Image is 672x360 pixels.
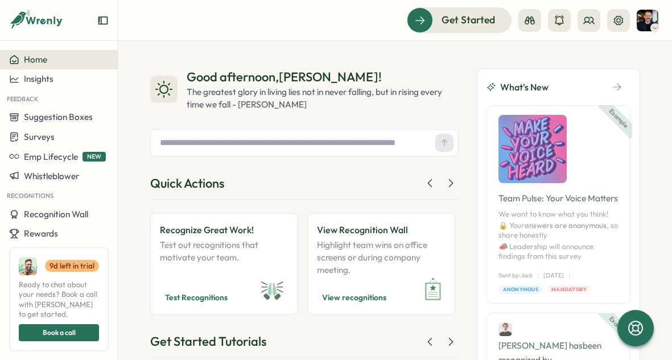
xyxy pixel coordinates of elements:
button: Book a call [19,324,99,341]
div: Get Started Tutorials [150,333,266,350]
span: Book a call [43,325,76,341]
button: Get Started [407,7,512,32]
span: What's New [500,80,549,94]
span: Suggestion Boxes [24,111,93,122]
a: Recognize Great Work!Test out recognitions that motivate your team.Test Recognitions [150,213,298,315]
div: Quick Actions [150,175,224,192]
p: Team Pulse: Your Voice Matters [498,192,619,205]
span: Ready to chat about your needs? Book a call with [PERSON_NAME] to get started. [19,280,99,320]
span: Recognition Wall [24,209,88,220]
img: Ben [498,322,512,336]
button: Test Recognitions [160,290,233,305]
p: Highlight team wins on office screens or during company meeting. [317,239,446,276]
p: | [568,271,570,280]
span: Test Recognitions [165,291,228,304]
img: Survey Image [498,115,567,183]
span: View recognitions [322,291,386,304]
span: Emp Lifecycle [24,151,78,162]
span: answers are anonymous [525,221,607,230]
div: The greatest glory in living lies not in never falling, but in rising every time we fall - [PERSO... [187,86,459,111]
p: Recognize Great Work! [160,223,288,237]
p: We want to know what you think! 🔒 Your , so share honestly 📣 Leadership will announce findings fr... [498,209,619,262]
span: Get Started [442,13,495,27]
span: Rewards [24,228,58,239]
img: Ali Khan [19,257,37,275]
button: View recognitions [317,290,391,305]
a: 9d left in trial [45,260,99,272]
p: Test out recognitions that motivate your team. [160,239,288,276]
div: Good afternoon , [PERSON_NAME] ! [187,68,459,86]
p: | [537,271,539,280]
span: NEW [83,152,106,162]
span: Anonymous [503,285,538,293]
span: Surveys [24,131,55,142]
p: View Recognition Wall [317,223,446,237]
img: Tony Deblauwe [637,10,658,31]
span: Home [24,54,47,65]
button: Expand sidebar [97,15,109,26]
p: [DATE] [543,271,564,280]
a: View Recognition WallHighlight team wins on office screens or during company meeting.View recogni... [307,213,455,315]
span: Mandatory [551,285,587,293]
span: Whistleblower [24,171,79,181]
span: Insights [24,73,53,84]
p: Sent by: Jack [498,271,533,280]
